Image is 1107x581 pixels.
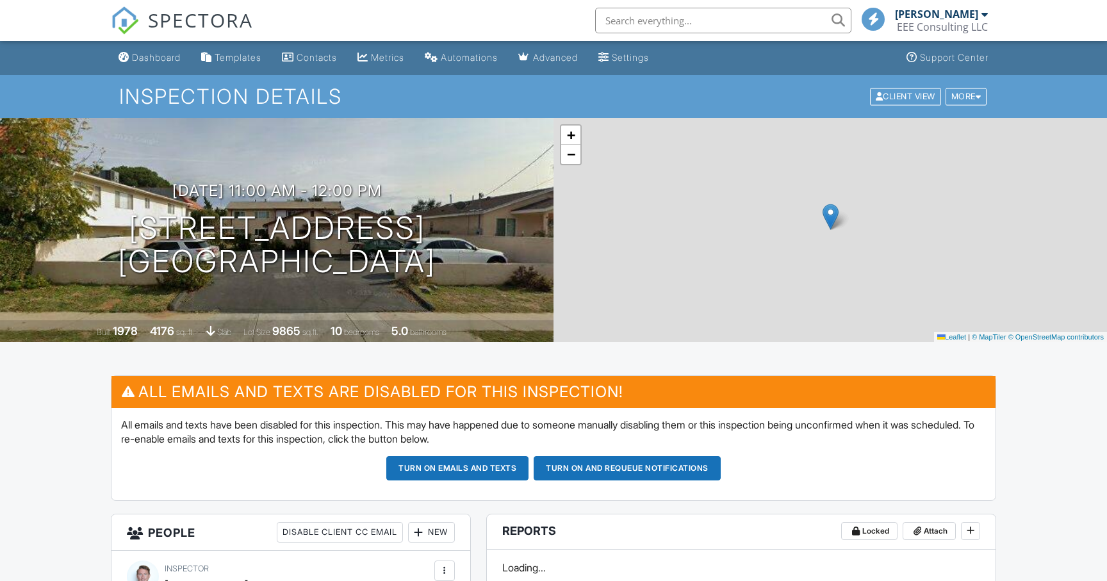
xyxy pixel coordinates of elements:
div: 4176 [150,324,174,338]
h3: People [111,514,470,551]
h1: [STREET_ADDRESS] [GEOGRAPHIC_DATA] [118,211,436,279]
div: New [408,522,455,543]
span: sq.ft. [302,327,318,337]
a: Zoom out [561,145,580,164]
button: Turn on emails and texts [386,456,529,480]
p: All emails and texts have been disabled for this inspection. This may have happened due to someon... [121,418,986,446]
input: Search everything... [595,8,851,33]
h1: Inspection Details [119,85,988,108]
div: 10 [331,324,342,338]
a: SPECTORA [111,17,253,44]
span: Lot Size [243,327,270,337]
h3: All emails and texts are disabled for this inspection! [111,376,996,407]
a: Advanced [513,46,583,70]
div: Automations [441,52,498,63]
button: Turn on and Requeue Notifications [534,456,721,480]
a: Leaflet [937,333,966,341]
span: | [968,333,970,341]
a: Dashboard [113,46,186,70]
div: 1978 [113,324,138,338]
a: Support Center [901,46,994,70]
a: Contacts [277,46,342,70]
a: © OpenStreetMap contributors [1008,333,1104,341]
span: + [567,127,575,143]
div: 5.0 [391,324,408,338]
span: bathrooms [410,327,447,337]
img: Marker [823,204,839,230]
a: Zoom in [561,126,580,145]
div: 9865 [272,324,300,338]
div: Disable Client CC Email [277,522,403,543]
span: sq. ft. [176,327,194,337]
a: Client View [869,91,944,101]
div: [PERSON_NAME] [895,8,978,20]
div: Advanced [533,52,578,63]
span: SPECTORA [148,6,253,33]
a: Templates [196,46,266,70]
a: Automations (Basic) [420,46,503,70]
span: slab [217,327,231,337]
div: Support Center [920,52,988,63]
div: Client View [870,88,941,105]
div: Templates [215,52,261,63]
img: The Best Home Inspection Software - Spectora [111,6,139,35]
span: Built [97,327,111,337]
div: Dashboard [132,52,181,63]
a: Metrics [352,46,409,70]
div: More [946,88,987,105]
a: Settings [593,46,654,70]
div: EEE Consulting LLC [897,20,988,33]
div: Settings [612,52,649,63]
a: © MapTiler [972,333,1006,341]
div: Metrics [371,52,404,63]
span: − [567,146,575,162]
span: Inspector [165,564,209,573]
h3: [DATE] 11:00 am - 12:00 pm [172,182,382,199]
span: bedrooms [344,327,379,337]
div: Contacts [297,52,337,63]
